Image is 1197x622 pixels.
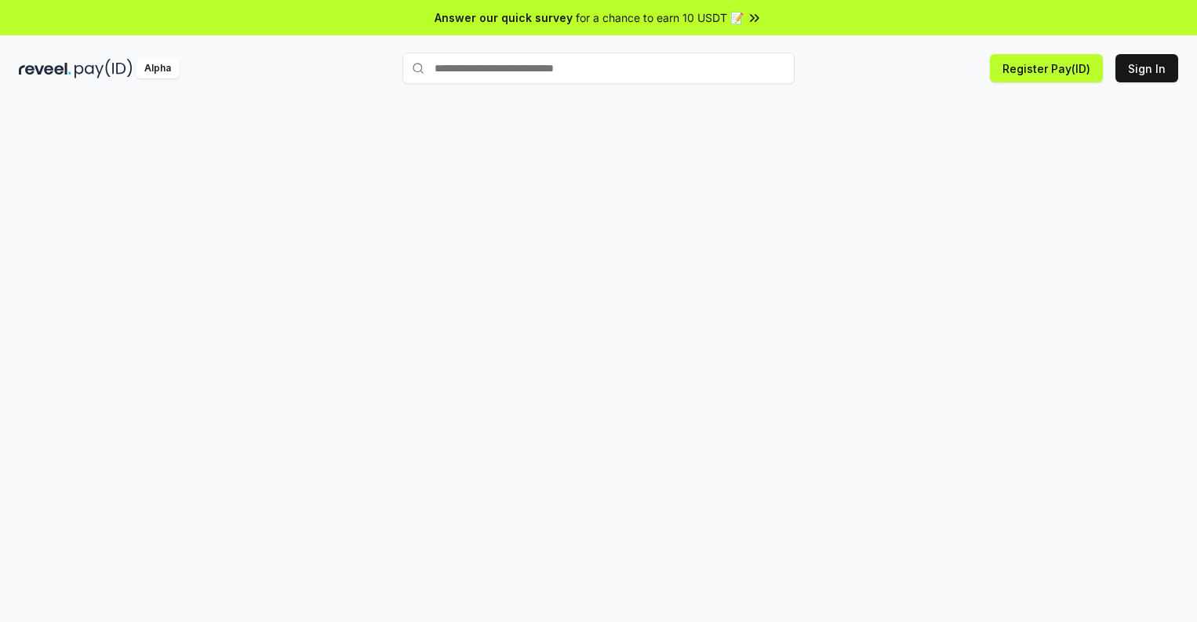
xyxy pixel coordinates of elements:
[19,59,71,78] img: reveel_dark
[435,9,573,26] span: Answer our quick survey
[990,54,1103,82] button: Register Pay(ID)
[576,9,744,26] span: for a chance to earn 10 USDT 📝
[75,59,133,78] img: pay_id
[1115,54,1178,82] button: Sign In
[136,59,180,78] div: Alpha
